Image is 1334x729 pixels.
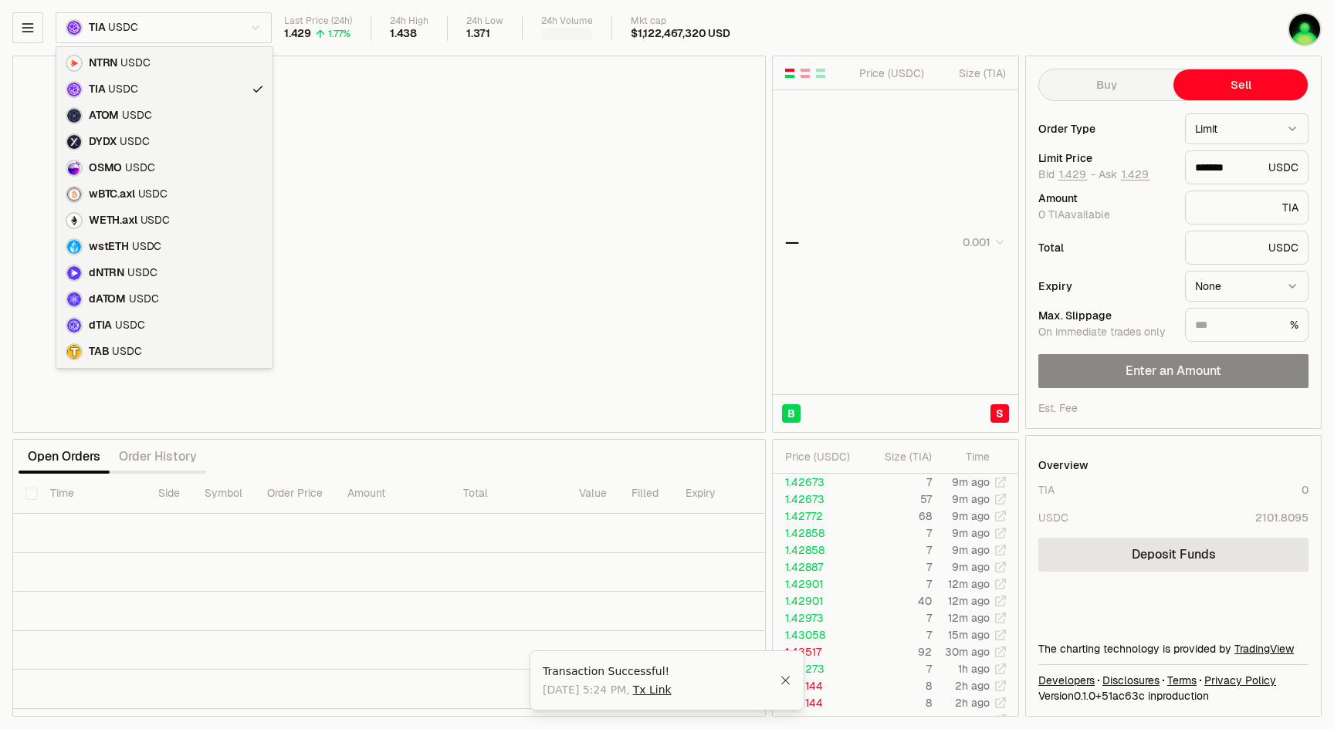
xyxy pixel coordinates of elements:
span: USDC [141,214,170,228]
span: ATOM [89,109,119,123]
span: USDC [108,83,137,96]
img: TAB Logo [67,345,81,359]
img: dATOM Logo [67,292,81,306]
img: dTIA Logo [67,319,81,332]
span: USDC [132,240,161,254]
span: wBTC.axl [89,187,135,201]
span: USDC [138,187,168,201]
span: NTRN [89,56,117,70]
span: USDC [129,292,158,306]
span: wstETH [89,240,129,254]
span: dTIA [89,319,112,332]
span: dNTRN [89,266,124,280]
img: TIA Logo [67,83,81,96]
img: ATOM Logo [67,109,81,123]
span: USDC [120,135,149,149]
span: USDC [127,266,157,280]
img: dNTRN Logo [67,266,81,280]
img: wBTC.axl Logo [67,187,81,201]
img: wstETH Logo [67,240,81,254]
img: WETH.axl Logo [67,214,81,228]
span: WETH.axl [89,214,137,228]
span: TIA [89,83,105,96]
span: USDC [125,161,154,175]
span: TAB [89,345,109,359]
img: OSMO Logo [67,161,81,175]
span: USDC [115,319,144,332]
span: USDC [112,345,141,359]
img: DYDX Logo [67,135,81,149]
img: NTRN Logo [67,56,81,70]
span: USDC [120,56,150,70]
span: OSMO [89,161,122,175]
span: DYDX [89,135,117,149]
span: USDC [122,109,151,123]
span: dATOM [89,292,126,306]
